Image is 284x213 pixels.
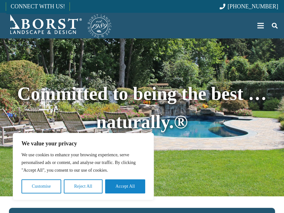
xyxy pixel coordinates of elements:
[21,140,145,147] p: We value your privacy
[228,3,278,10] span: [PHONE_NUMBER]
[105,179,145,193] button: Accept All
[220,3,278,10] a: [PHONE_NUMBER]
[268,18,281,34] a: Search
[21,151,145,174] p: We use cookies to enhance your browsing experience, serve personalised ads or content, and analys...
[13,133,154,200] div: We value your privacy
[64,179,103,193] button: Reject All
[21,179,61,193] button: Customise
[253,18,269,34] a: Menu
[17,83,267,132] span: Committed to being the best … naturally.®
[6,13,112,38] a: Borst-Logo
